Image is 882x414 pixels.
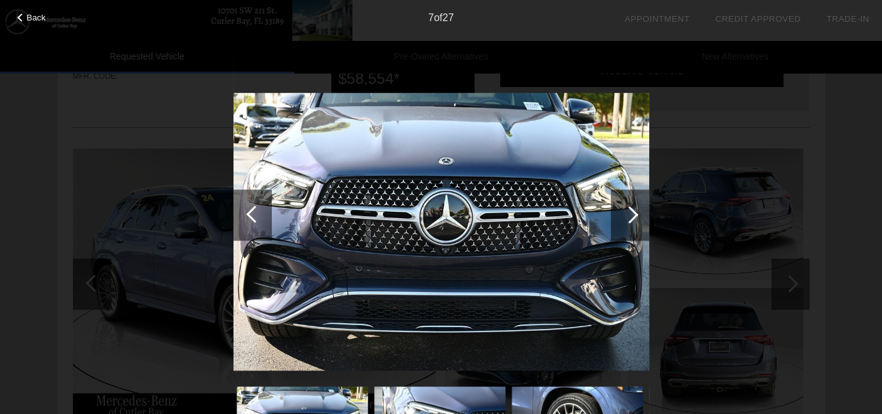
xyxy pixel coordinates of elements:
[233,93,649,371] img: cf9600d8f047d8bbe95e78ee1ede727c.jpg
[826,14,869,24] a: Trade-In
[428,12,434,23] span: 7
[27,13,46,22] span: Back
[624,14,689,24] a: Appointment
[715,14,801,24] a: Credit Approved
[443,12,454,23] span: 27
